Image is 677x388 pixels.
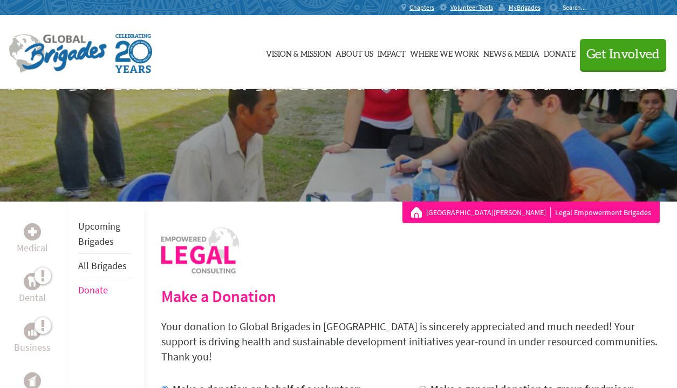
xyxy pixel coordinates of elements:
img: Global Brigades Logo [9,34,107,73]
img: Dental [28,276,37,286]
p: Business [14,340,51,355]
li: Donate [78,278,131,302]
span: MyBrigades [509,3,541,12]
span: Volunteer Tools [450,3,493,12]
a: BusinessBusiness [14,323,51,355]
a: Upcoming Brigades [78,220,120,247]
div: Business [24,323,41,340]
a: Where We Work [410,25,479,79]
div: Legal Empowerment Brigades [411,207,651,218]
li: All Brigades [78,254,131,278]
li: Upcoming Brigades [78,215,131,254]
button: Get Involved [580,39,666,70]
p: Medical [17,240,48,256]
img: Business [28,327,37,336]
a: MedicalMedical [17,223,48,256]
img: logo-human-rights.png [161,228,239,273]
div: Dental [24,273,41,290]
img: Global Brigades Celebrating 20 Years [115,34,152,73]
input: Search... [563,3,593,11]
a: Impact [378,25,406,79]
p: Your donation to Global Brigades in [GEOGRAPHIC_DATA] is sincerely appreciated and much needed! Y... [161,319,660,364]
a: Donate [78,284,108,296]
a: DentalDental [19,273,46,305]
div: Medical [24,223,41,240]
img: Public Health [28,376,37,386]
img: Medical [28,228,37,236]
a: About Us [336,25,373,79]
a: Vision & Mission [266,25,331,79]
a: News & Media [483,25,539,79]
a: All Brigades [78,259,127,272]
span: Get Involved [586,48,660,61]
a: [GEOGRAPHIC_DATA][PERSON_NAME] [426,207,551,218]
a: Donate [544,25,576,79]
h2: Make a Donation [161,286,660,306]
p: Dental [19,290,46,305]
span: Chapters [409,3,434,12]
